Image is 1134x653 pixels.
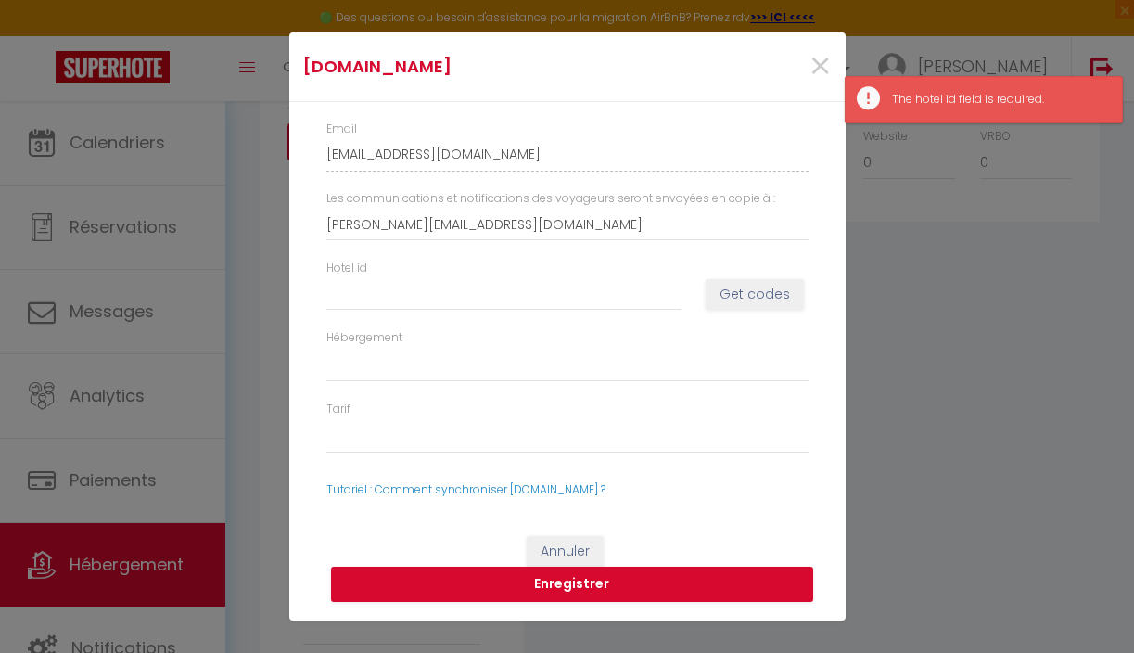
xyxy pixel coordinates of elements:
label: Hotel id [326,260,367,277]
label: Tarif [326,401,350,418]
span: × [809,39,832,95]
h4: [DOMAIN_NAME] [303,54,647,80]
button: Annuler [527,536,604,568]
a: Tutoriel : Comment synchroniser [DOMAIN_NAME] ? [326,481,605,497]
button: Close [809,47,832,87]
label: Les communications et notifications des voyageurs seront envoyées en copie à : [326,190,775,208]
button: Enregistrer [331,567,813,602]
button: Get codes [706,279,804,311]
div: The hotel id field is required. [892,91,1103,109]
label: Email [326,121,357,138]
label: Hébergement [326,329,402,347]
